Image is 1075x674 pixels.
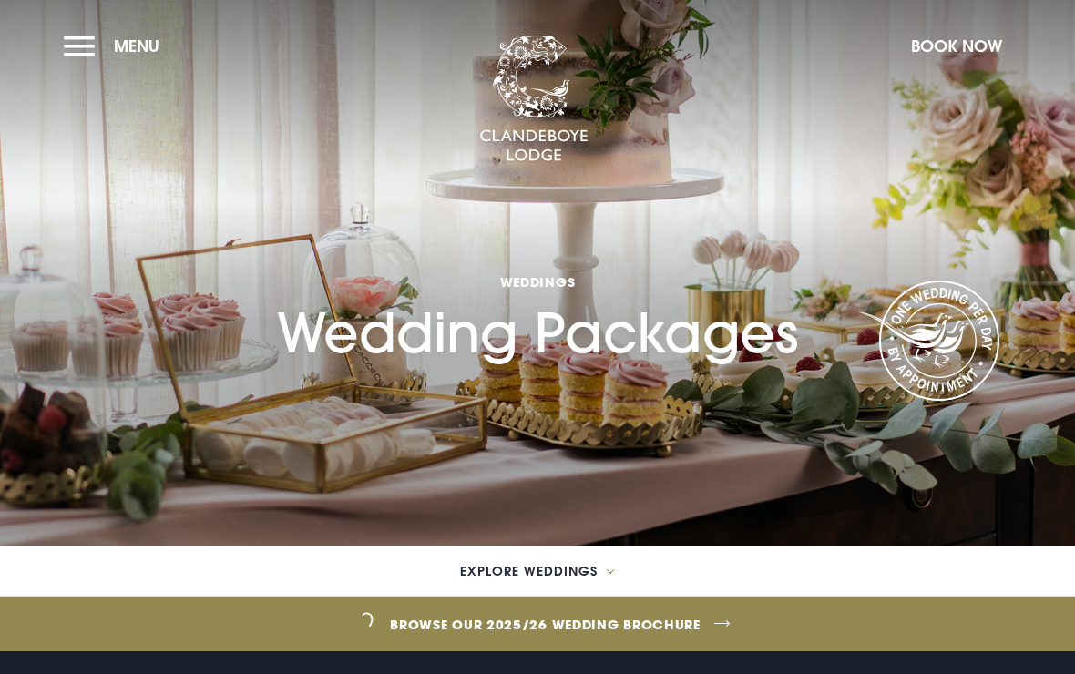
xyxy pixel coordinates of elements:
span: Explore Weddings [460,565,598,577]
img: Clandeboye Lodge [479,36,589,163]
button: Book Now [902,26,1011,66]
button: Menu [64,26,169,66]
span: Weddings [277,273,798,291]
h1: Wedding Packages [277,190,798,366]
span: Menu [114,36,159,56]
